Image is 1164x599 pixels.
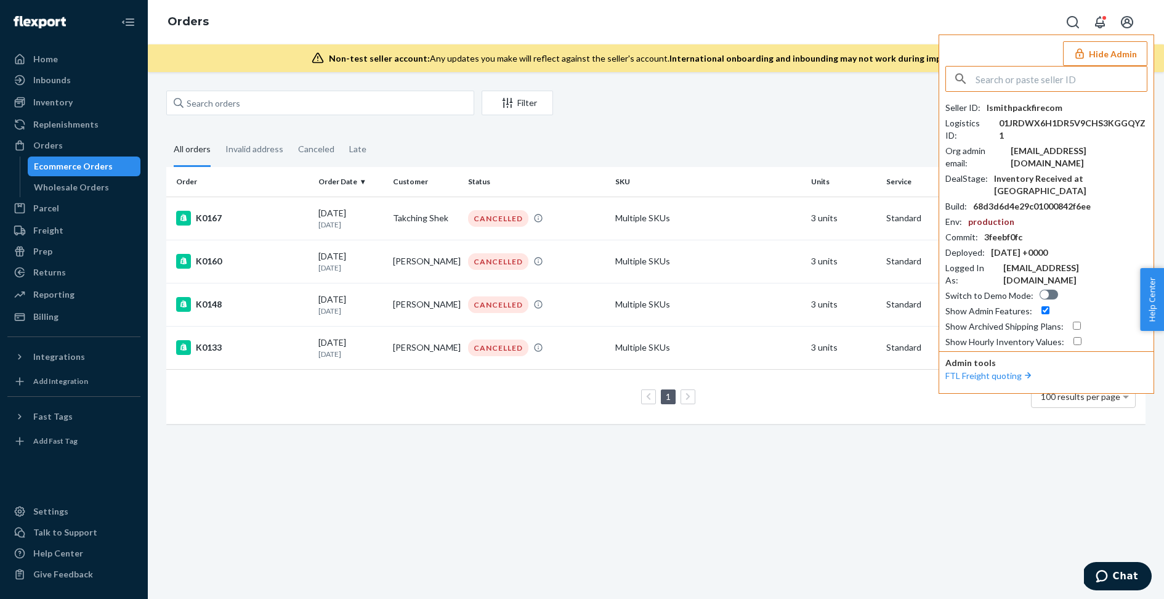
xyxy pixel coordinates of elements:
th: Service [881,167,1029,197]
p: Standard [886,341,1024,354]
span: International onboarding and inbounding may not work during impersonation. [669,53,988,63]
td: [PERSON_NAME] [388,326,463,369]
th: Order Date [313,167,389,197]
div: Env : [945,216,962,228]
div: [DATE] [318,250,384,273]
a: Parcel [7,198,140,218]
div: Freight [33,224,63,237]
div: Help Center [33,547,83,560]
a: Prep [7,242,140,261]
p: Standard [886,212,1024,224]
p: [DATE] [318,219,384,230]
p: [DATE] [318,306,384,316]
a: Returns [7,263,140,282]
div: Any updates you make will reflect against the seller's account. [329,52,988,65]
div: Filter [482,97,552,109]
span: Non-test seller account: [329,53,430,63]
div: Home [33,53,58,65]
div: 68d3d6d4e29c01000842f6ee [973,200,1091,213]
div: lsmithpackfirecom [987,102,1062,114]
div: Commit : [945,231,978,243]
div: CANCELLED [468,296,528,313]
a: FTL Freight quoting [945,370,1034,381]
a: Orders [7,136,140,155]
div: production [968,216,1014,228]
div: Inventory Received at [GEOGRAPHIC_DATA] [994,173,1147,197]
td: 3 units [806,197,881,240]
a: Reporting [7,285,140,304]
td: Takching Shek [388,197,463,240]
img: Flexport logo [14,16,66,28]
input: Search orders [166,91,474,115]
a: Freight [7,221,140,240]
a: Add Fast Tag [7,431,140,451]
div: Orders [33,139,63,152]
div: Show Archived Shipping Plans : [945,320,1064,333]
button: Help Center [1140,268,1164,331]
button: Open account menu [1115,10,1139,35]
td: Multiple SKUs [610,240,806,283]
th: Order [166,167,313,197]
td: Multiple SKUs [610,283,806,326]
a: Billing [7,307,140,327]
a: Replenishments [7,115,140,134]
button: Give Feedback [7,564,140,584]
div: Ecommerce Orders [34,160,113,173]
button: Open Search Box [1061,10,1085,35]
a: Inbounds [7,70,140,90]
div: K0160 [176,254,309,269]
a: Orders [168,15,209,28]
a: Wholesale Orders [28,177,141,197]
div: Canceled [298,133,334,165]
div: 3feebf0fc [984,231,1022,243]
div: Give Feedback [33,568,93,581]
button: Fast Tags [7,407,140,426]
a: Page 1 is your current page [663,391,673,402]
div: Seller ID : [945,102,980,114]
td: [PERSON_NAME] [388,283,463,326]
div: Settings [33,505,68,518]
a: Home [7,49,140,69]
div: Show Admin Features : [945,305,1032,317]
th: Units [806,167,881,197]
div: CANCELLED [468,340,528,356]
a: Help Center [7,544,140,563]
p: [DATE] [318,349,384,359]
td: 3 units [806,283,881,326]
div: Talk to Support [33,526,97,539]
input: Search or paste seller ID [976,67,1147,91]
div: Billing [33,311,59,323]
button: Integrations [7,347,140,367]
div: [DATE] [318,336,384,359]
div: K0133 [176,340,309,355]
div: Reporting [33,288,75,301]
div: [DATE] [318,207,384,230]
div: Show Hourly Inventory Values : [945,336,1064,348]
div: [EMAIL_ADDRESS][DOMAIN_NAME] [1003,262,1147,287]
div: Prep [33,245,52,258]
div: Deployed : [945,247,985,259]
a: Settings [7,502,140,521]
div: Switch to Demo Mode : [945,290,1033,302]
div: Add Integration [33,376,88,386]
a: Ecommerce Orders [28,157,141,176]
button: Talk to Support [7,523,140,542]
ol: breadcrumbs [158,4,219,40]
div: Inventory [33,96,73,108]
span: 100 results per page [1041,391,1120,402]
div: CANCELLED [468,253,528,270]
a: Inventory [7,92,140,112]
button: Open notifications [1088,10,1112,35]
div: Parcel [33,202,59,214]
div: K0167 [176,211,309,226]
div: Build : [945,200,967,213]
div: [EMAIL_ADDRESS][DOMAIN_NAME] [1011,145,1147,169]
div: Logistics ID : [945,117,993,142]
th: Status [463,167,610,197]
button: Hide Admin [1063,41,1147,66]
div: Org admin email : [945,145,1004,169]
div: Add Fast Tag [33,436,78,446]
button: Filter [482,91,553,115]
p: [DATE] [318,263,384,273]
